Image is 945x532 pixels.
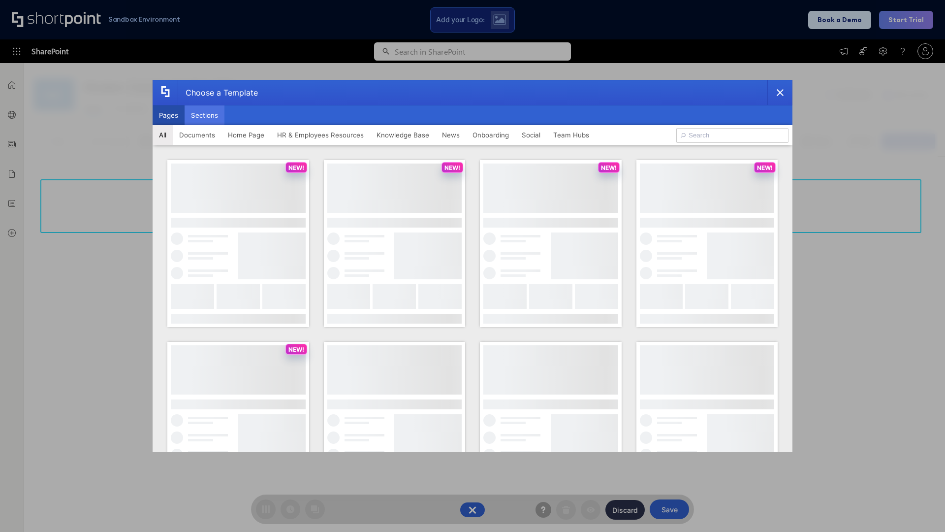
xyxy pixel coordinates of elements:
[896,485,945,532] iframe: Chat Widget
[547,125,596,145] button: Team Hubs
[271,125,370,145] button: HR & Employees Resources
[173,125,221,145] button: Documents
[153,80,792,452] div: template selector
[221,125,271,145] button: Home Page
[515,125,547,145] button: Social
[436,125,466,145] button: News
[370,125,436,145] button: Knowledge Base
[153,125,173,145] button: All
[757,164,773,171] p: NEW!
[444,164,460,171] p: NEW!
[185,105,224,125] button: Sections
[288,346,304,353] p: NEW!
[153,105,185,125] button: Pages
[601,164,617,171] p: NEW!
[288,164,304,171] p: NEW!
[676,128,788,143] input: Search
[466,125,515,145] button: Onboarding
[178,80,258,105] div: Choose a Template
